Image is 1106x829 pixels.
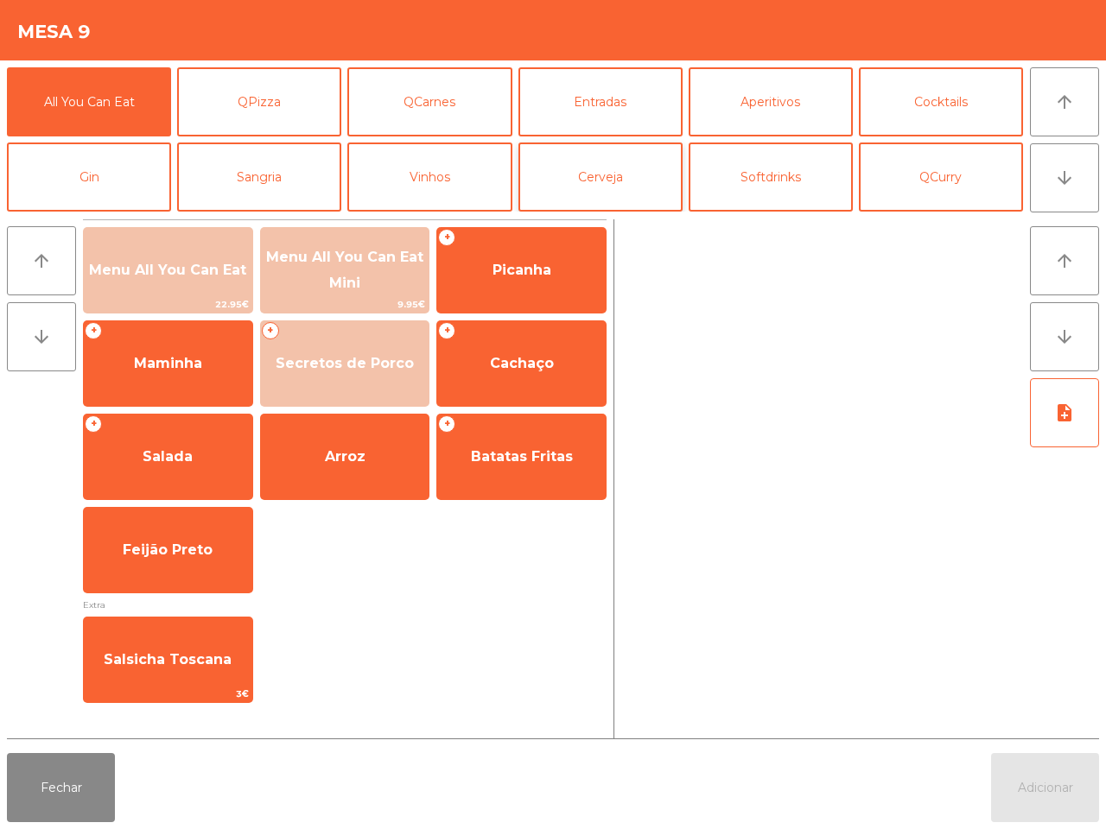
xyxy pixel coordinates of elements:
button: Cocktails [859,67,1023,136]
i: arrow_downward [31,326,52,347]
i: arrow_downward [1054,326,1075,347]
span: + [85,322,102,339]
span: 9.95€ [261,296,429,313]
span: + [438,415,455,433]
span: Picanha [493,262,551,278]
span: Batatas Fritas [471,448,573,465]
span: Menu All You Can Eat Mini [266,249,423,291]
i: note_add [1054,402,1075,423]
button: Cerveja [518,142,683,212]
span: Menu All You Can Eat [89,262,246,278]
button: Sangria [177,142,341,212]
span: Arroz [325,448,365,465]
span: Maminha [134,355,202,371]
button: Fechar [7,753,115,822]
button: arrow_upward [7,226,76,295]
span: Cachaço [490,355,554,371]
span: Salada [143,448,193,465]
button: All You Can Eat [7,67,171,136]
button: Aperitivos [689,67,853,136]
span: + [262,322,279,339]
button: arrow_downward [1030,143,1099,212]
span: Extra [83,597,607,613]
span: 22.95€ [84,296,252,313]
button: Gin [7,142,171,212]
i: arrow_upward [1054,250,1075,271]
i: arrow_downward [1054,168,1075,188]
i: arrow_upward [31,250,52,271]
span: Feijão Preto [123,541,213,558]
button: Vinhos [347,142,512,212]
button: arrow_upward [1030,67,1099,136]
span: Salsicha Toscana [104,651,232,668]
button: QCurry [859,142,1023,212]
button: arrow_downward [1030,302,1099,371]
button: arrow_upward [1030,226,1099,295]
button: QCarnes [347,67,512,136]
button: note_add [1030,378,1099,447]
span: + [438,322,455,339]
span: + [85,415,102,433]
button: arrow_downward [7,302,76,371]
span: + [438,229,455,246]
i: arrow_upward [1054,92,1075,112]
button: Entradas [518,67,683,136]
span: 3€ [84,686,252,702]
h4: Mesa 9 [17,19,91,45]
span: Secretos de Porco [276,355,414,371]
button: QPizza [177,67,341,136]
button: Softdrinks [689,142,853,212]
